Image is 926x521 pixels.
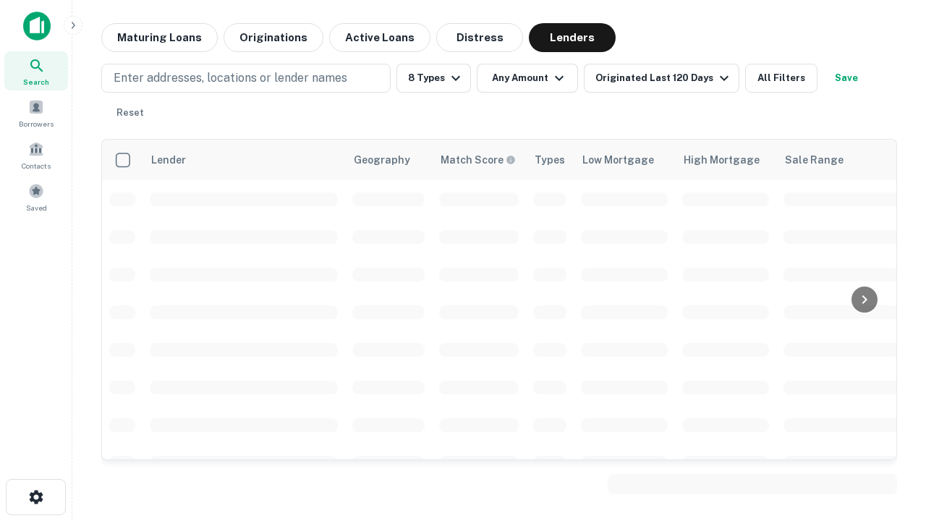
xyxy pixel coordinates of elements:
button: Any Amount [477,64,578,93]
span: Contacts [22,160,51,171]
button: Distress [436,23,523,52]
a: Borrowers [4,93,68,132]
a: Saved [4,177,68,216]
th: Low Mortgage [574,140,675,180]
div: Lender [151,151,186,169]
button: 8 Types [396,64,471,93]
th: Capitalize uses an advanced AI algorithm to match your search with the best lender. The match sco... [432,140,526,180]
span: Search [23,76,49,88]
button: Save your search to get updates of matches that match your search criteria. [823,64,870,93]
span: Borrowers [19,118,54,130]
p: Enter addresses, locations or lender names [114,69,347,87]
div: High Mortgage [684,151,760,169]
th: High Mortgage [675,140,776,180]
a: Contacts [4,135,68,174]
th: Lender [143,140,345,180]
iframe: Chat Widget [854,359,926,428]
button: Originated Last 120 Days [584,64,739,93]
th: Geography [345,140,432,180]
button: Maturing Loans [101,23,218,52]
a: Search [4,51,68,90]
h6: Match Score [441,152,513,168]
div: Low Mortgage [582,151,654,169]
span: Saved [26,202,47,213]
div: Capitalize uses an advanced AI algorithm to match your search with the best lender. The match sco... [441,152,516,168]
div: Originated Last 120 Days [595,69,733,87]
button: Lenders [529,23,616,52]
button: Active Loans [329,23,430,52]
th: Sale Range [776,140,906,180]
img: capitalize-icon.png [23,12,51,41]
div: Sale Range [785,151,844,169]
div: Types [535,151,565,169]
button: Originations [224,23,323,52]
div: Geography [354,151,410,169]
button: Enter addresses, locations or lender names [101,64,391,93]
button: Reset [107,98,153,127]
th: Types [526,140,574,180]
button: All Filters [745,64,817,93]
